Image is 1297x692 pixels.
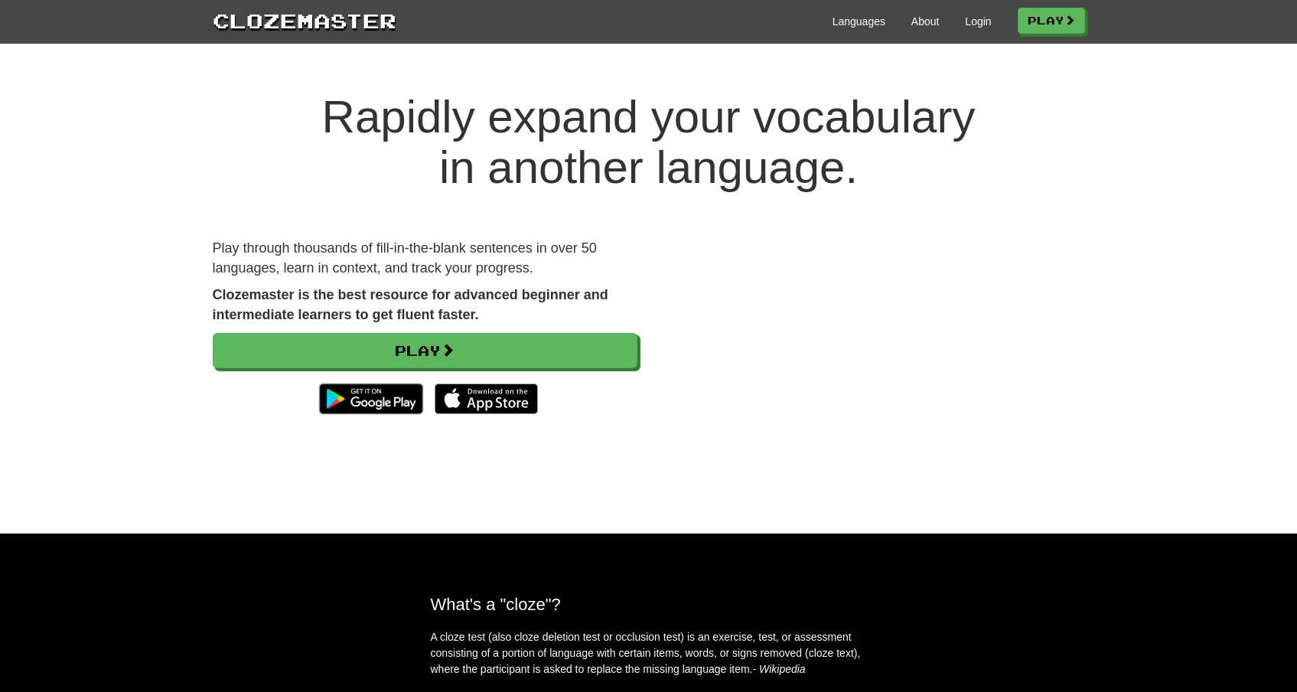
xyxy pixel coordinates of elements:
[213,6,396,34] a: Clozemaster
[213,287,608,322] strong: Clozemaster is the best resource for advanced beginner and intermediate learners to get fluent fa...
[213,333,637,368] a: Play
[753,663,806,675] em: - Wikipedia
[213,239,637,278] p: Play through thousands of fill-in-the-blank sentences in over 50 languages, learn in context, and...
[1018,8,1085,34] a: Play
[431,629,867,677] p: A cloze test (also cloze deletion test or occlusion test) is an exercise, test, or assessment con...
[911,14,940,29] a: About
[435,384,538,414] img: Download_on_the_App_Store_Badge_US-UK_135x40-25178aeef6eb6b83b96f5f2d004eda3bffbb37122de64afbaef7...
[431,595,867,614] h2: What's a "cloze"?
[965,14,991,29] a: Login
[311,376,430,422] img: Get it on Google Play
[833,14,885,29] a: Languages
